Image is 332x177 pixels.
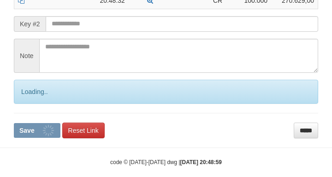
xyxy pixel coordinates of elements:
button: Save [14,123,60,138]
small: code © [DATE]-[DATE] dwg | [110,159,222,165]
span: Save [19,127,35,134]
span: Reset Link [68,127,99,134]
div: Loading.. [14,80,318,104]
strong: [DATE] 20:48:59 [180,159,222,165]
span: Note [14,39,39,73]
a: Reset Link [62,123,105,138]
span: Key #2 [14,16,46,32]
